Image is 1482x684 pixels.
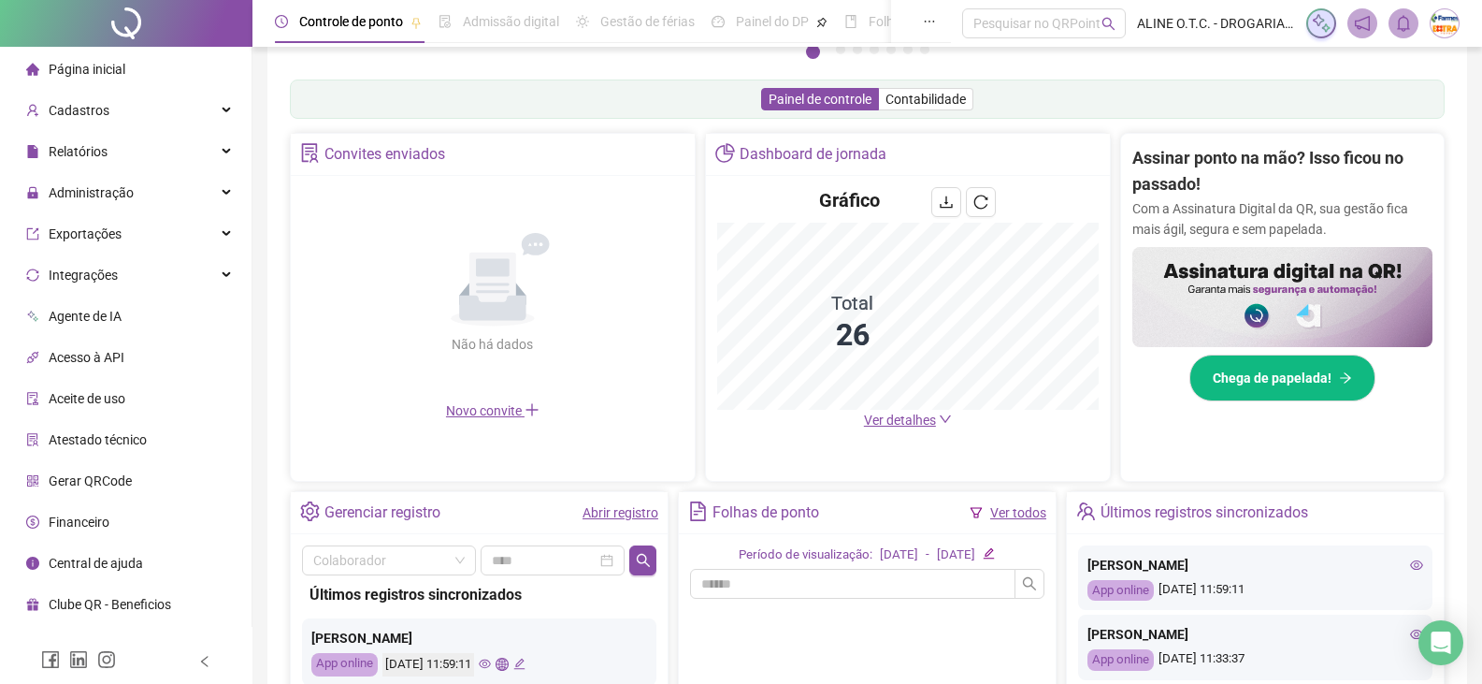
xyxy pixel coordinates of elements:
[1087,555,1423,575] div: [PERSON_NAME]
[49,268,118,283] span: Integrações
[819,187,880,213] h4: Gráfico
[26,516,39,529] span: dollar
[1022,576,1037,591] span: search
[864,413,952,428] a: Ver detalhes down
[49,62,125,77] span: Página inicial
[26,351,39,364] span: api
[49,515,109,530] span: Financeiro
[1431,9,1459,37] img: 66417
[49,473,132,488] span: Gerar QRCode
[49,391,125,406] span: Aceite de uso
[736,14,809,29] span: Painel do DP
[983,547,995,560] span: edit
[299,14,403,29] span: Controle de ponto
[26,557,39,570] span: info-circle
[600,14,695,29] span: Gestão de férias
[439,15,452,28] span: file-done
[1213,368,1331,388] span: Chega de papelada!
[1087,624,1423,645] div: [PERSON_NAME]
[26,433,39,446] span: solution
[26,392,39,405] span: audit
[513,658,525,670] span: edit
[446,403,540,418] span: Novo convite
[870,45,879,54] button: 4
[1132,145,1432,198] h2: Assinar ponto na mão? Isso ficou no passado!
[1132,198,1432,240] p: Com a Assinatura Digital da QR, sua gestão fica mais ágil, segura e sem papelada.
[712,497,819,529] div: Folhas de ponto
[525,402,540,417] span: plus
[49,103,109,118] span: Cadastros
[479,658,491,670] span: eye
[1395,15,1412,32] span: bell
[1311,13,1331,34] img: sparkle-icon.fc2bf0ac1784a2077858766a79e2daf3.svg
[880,546,918,565] div: [DATE]
[324,497,440,529] div: Gerenciar registro
[26,104,39,117] span: user-add
[1076,502,1096,521] span: team
[1354,15,1371,32] span: notification
[49,185,134,200] span: Administração
[1137,13,1295,34] span: ALINE O.T.C. - DROGARIA [GEOGRAPHIC_DATA]
[1410,628,1423,641] span: eye
[688,502,708,521] span: file-text
[407,334,579,355] div: Não há dados
[26,227,39,240] span: export
[311,628,647,648] div: [PERSON_NAME]
[1101,497,1308,529] div: Últimos registros sincronizados
[973,195,988,210] span: reload
[739,546,872,565] div: Período de visualização:
[886,45,896,54] button: 5
[939,195,954,210] span: download
[844,15,857,28] span: book
[920,45,929,54] button: 7
[1087,649,1423,671] div: [DATE] 11:33:37
[1132,247,1432,347] img: banner%2F02c71560-61a6-44d4-94b9-c8ab97240462.png
[1339,371,1352,385] span: arrow-right
[712,15,725,28] span: dashboard
[769,92,871,107] span: Painel de controle
[806,45,820,59] button: 1
[300,502,320,521] span: setting
[576,15,589,28] span: sun
[300,143,320,163] span: solution
[382,653,474,677] div: [DATE] 11:59:11
[97,650,116,669] span: instagram
[1087,580,1154,602] div: App online
[990,505,1046,520] a: Ver todos
[869,14,988,29] span: Folha de pagamento
[970,506,983,519] span: filter
[49,350,124,365] span: Acesso à API
[1418,620,1463,665] div: Open Intercom Messenger
[275,15,288,28] span: clock-circle
[410,17,422,28] span: pushpin
[937,546,975,565] div: [DATE]
[1087,580,1423,602] div: [DATE] 11:59:11
[715,143,735,163] span: pie-chart
[816,17,827,28] span: pushpin
[853,45,862,54] button: 3
[49,226,122,241] span: Exportações
[1189,355,1375,401] button: Chega de papelada!
[311,653,378,677] div: App online
[26,269,39,282] span: sync
[49,432,147,447] span: Atestado técnico
[864,413,936,428] span: Ver detalhes
[583,505,658,520] a: Abrir registro
[324,138,445,170] div: Convites enviados
[903,45,913,54] button: 6
[26,145,39,158] span: file
[740,138,886,170] div: Dashboard de jornada
[496,658,508,670] span: global
[26,63,39,76] span: home
[1101,17,1115,31] span: search
[309,583,649,606] div: Últimos registros sincronizados
[69,650,88,669] span: linkedin
[49,144,108,159] span: Relatórios
[49,597,171,612] span: Clube QR - Beneficios
[926,546,929,565] div: -
[41,650,60,669] span: facebook
[463,14,559,29] span: Admissão digital
[885,92,966,107] span: Contabilidade
[1087,649,1154,671] div: App online
[26,598,39,611] span: gift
